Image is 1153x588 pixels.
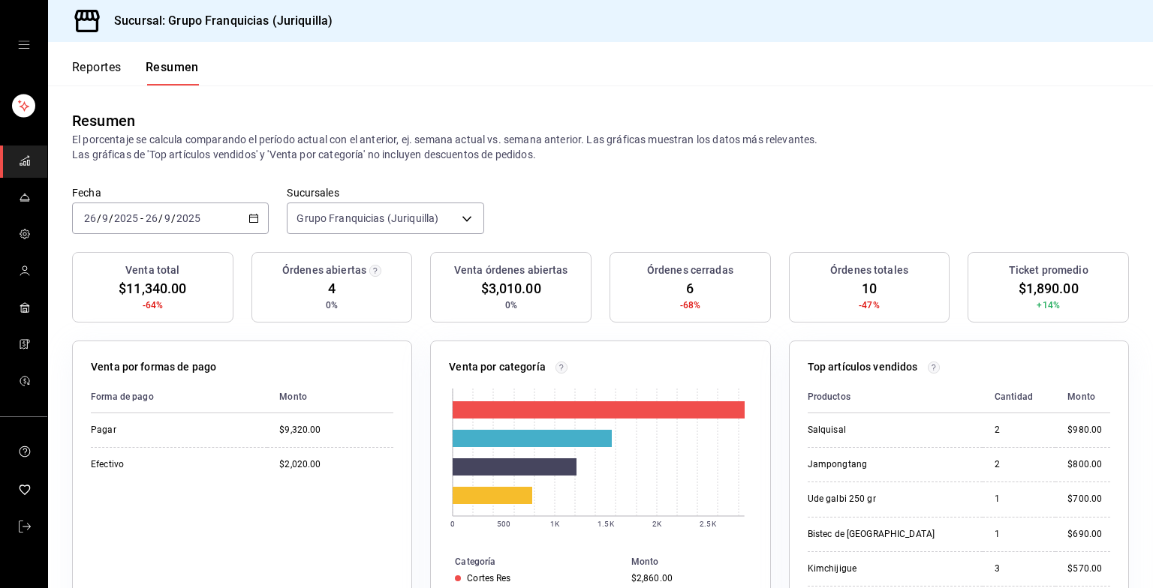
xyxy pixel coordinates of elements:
span: - [140,212,143,224]
div: 1 [995,493,1043,505]
div: Pestañas de navegación [72,60,199,85]
th: Categoría [431,553,625,570]
p: El porcentaje se calcula comparando el período actual con el anterior, ej. semana actual vs. sema... [72,132,1129,162]
div: Resumen [72,109,135,132]
h3: Venta total [125,262,179,278]
span: 6 [686,278,694,298]
text: 500 [497,520,510,528]
div: $700.00 [1067,493,1110,505]
input: ---- [176,212,201,224]
h3: Venta órdenes abiertas [454,262,568,278]
th: Monto [1055,381,1110,413]
div: Salquisal [808,424,958,436]
div: $980.00 [1067,424,1110,436]
div: $800.00 [1067,458,1110,471]
text: 1.5K [598,520,615,528]
h3: Órdenes totales [830,262,908,278]
div: 1 [995,528,1043,541]
span: $11,340.00 [119,278,186,298]
p: Venta por categoría [449,359,546,375]
div: $690.00 [1067,528,1110,541]
h3: Sucursal: Grupo Franquicias (Juriquilla) [102,12,333,30]
span: 10 [862,278,877,298]
font: Reportes [72,60,122,75]
text: 1K [550,520,560,528]
div: Pagar [91,424,241,436]
label: Sucursales [287,187,483,198]
span: $3,010.00 [481,278,541,298]
span: -64% [143,298,164,312]
div: $2,020.00 [279,458,393,471]
span: +14% [1037,298,1060,312]
th: Forma de pago [91,381,267,413]
h3: Ticket promedio [1009,262,1088,278]
span: $1,890.00 [1019,278,1079,298]
input: -- [83,212,97,224]
input: -- [164,212,171,224]
span: 0% [505,298,517,312]
span: -47% [859,298,880,312]
span: -68% [680,298,701,312]
div: Bistec de [GEOGRAPHIC_DATA] [808,528,958,541]
span: 0% [326,298,338,312]
th: Monto [267,381,393,413]
div: $9,320.00 [279,424,393,436]
div: $2,860.00 [631,573,746,583]
span: / [171,212,176,224]
th: Monto [625,553,770,570]
span: / [158,212,163,224]
h3: Órdenes abiertas [282,262,366,278]
div: 3 [995,562,1043,575]
div: 2 [995,424,1043,436]
div: Jampongtang [808,458,958,471]
div: Ude galbi 250 gr [808,493,958,505]
h3: Órdenes cerradas [647,262,733,278]
th: Cantidad [983,381,1055,413]
div: $570.00 [1067,562,1110,575]
div: Efectivo [91,458,241,471]
div: 2 [995,458,1043,471]
button: Resumen [146,60,199,85]
input: ---- [113,212,139,224]
th: Productos [808,381,983,413]
p: Top artículos vendidos [808,359,918,375]
p: Venta por formas de pago [91,359,216,375]
span: / [97,212,101,224]
input: -- [145,212,158,224]
span: 4 [328,278,336,298]
span: / [109,212,113,224]
input: -- [101,212,109,224]
div: Cortes Res [467,573,510,583]
button: cajón abierto [18,39,30,51]
div: Kimchijigue [808,562,958,575]
text: 2K [652,520,662,528]
text: 2.5K [700,520,717,528]
text: 0 [450,520,455,528]
span: Grupo Franquicias (Juriquilla) [297,211,438,226]
label: Fecha [72,187,269,198]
